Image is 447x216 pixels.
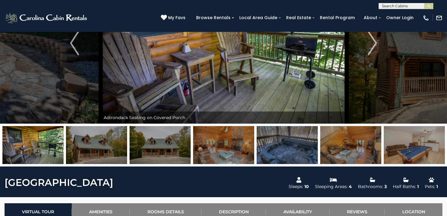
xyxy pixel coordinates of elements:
[423,15,429,21] img: phone-regular-white.png
[384,126,445,164] img: 163263493
[320,126,381,164] img: 163263478
[168,15,185,21] span: My Favs
[70,31,79,55] img: arrow
[361,13,380,22] a: About
[283,13,314,22] a: Real Estate
[161,15,187,21] a: My Favs
[193,13,234,22] a: Browse Rentals
[317,13,358,22] a: Rental Program
[368,31,377,55] img: arrow
[383,13,417,22] a: Owner Login
[101,111,347,124] div: Adirondack Seating on Covered Porch
[193,126,254,164] img: 163263476
[5,12,89,24] img: White-1-2.png
[236,13,280,22] a: Local Area Guide
[130,126,191,164] img: 163263490
[66,126,127,164] img: 163263474
[2,126,64,164] img: 163263489
[436,15,442,21] img: mail-regular-white.png
[257,126,318,164] img: 163263477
